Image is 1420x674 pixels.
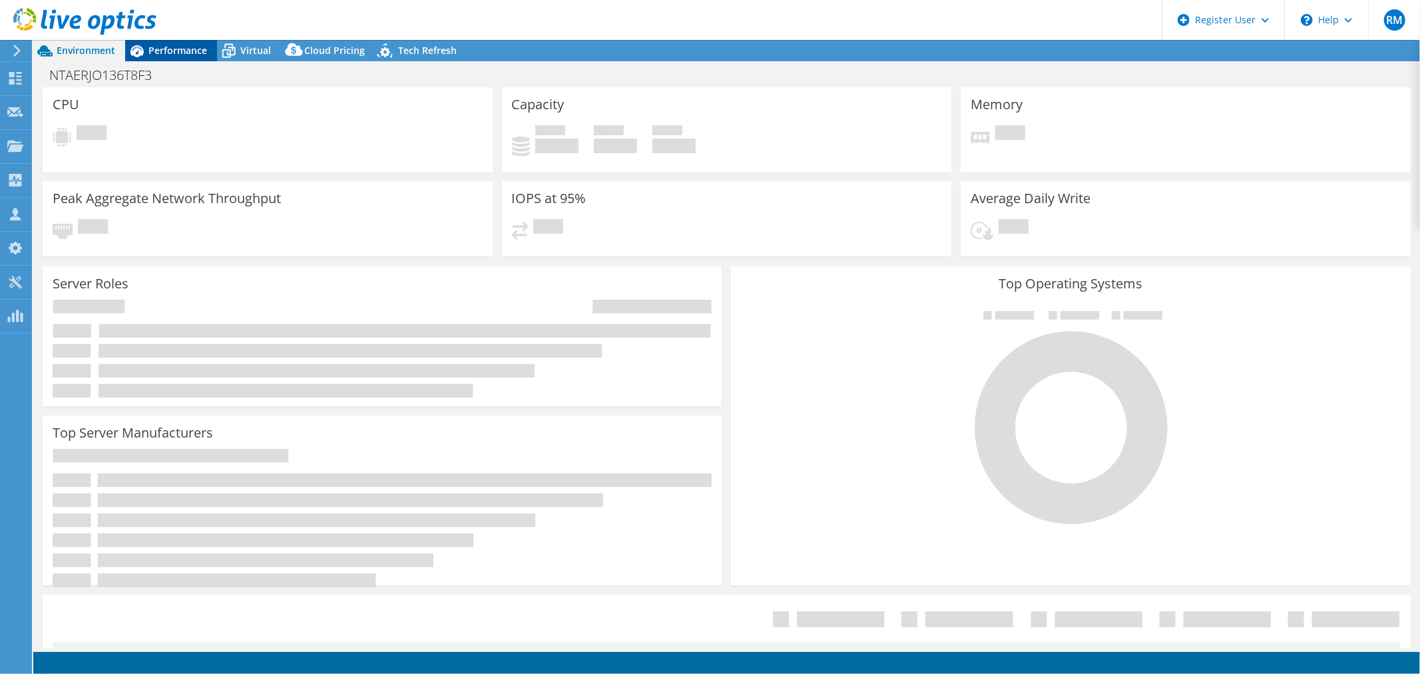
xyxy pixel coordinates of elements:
[78,219,108,237] span: Pending
[53,276,128,291] h3: Server Roles
[535,125,565,139] span: Used
[594,125,624,139] span: Free
[594,139,637,153] h4: 0 GiB
[1301,14,1313,26] svg: \n
[43,68,172,83] h1: NTAERJO136T8F3
[533,219,563,237] span: Pending
[53,97,79,112] h3: CPU
[995,125,1025,143] span: Pending
[77,125,107,143] span: Pending
[148,44,207,57] span: Performance
[240,44,271,57] span: Virtual
[652,139,696,153] h4: 0 GiB
[535,139,579,153] h4: 0 GiB
[741,276,1400,291] h3: Top Operating Systems
[398,44,457,57] span: Tech Refresh
[512,191,587,206] h3: IOPS at 95%
[53,191,281,206] h3: Peak Aggregate Network Throughput
[304,44,365,57] span: Cloud Pricing
[512,97,565,112] h3: Capacity
[1384,9,1405,31] span: RM
[57,44,115,57] span: Environment
[971,97,1023,112] h3: Memory
[652,125,682,139] span: Total
[971,191,1090,206] h3: Average Daily Write
[53,426,213,440] h3: Top Server Manufacturers
[999,219,1029,237] span: Pending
